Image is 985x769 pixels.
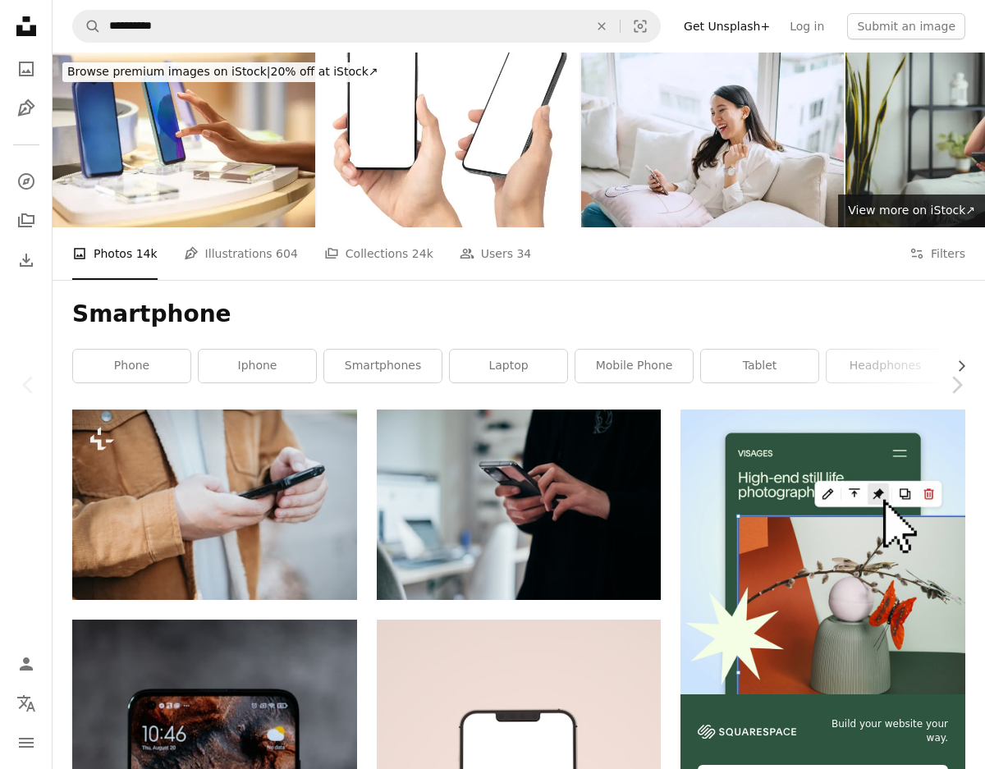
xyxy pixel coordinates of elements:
span: 34 [516,245,531,263]
img: Set of man hand holding the black smartphone with blank screen isolated on white background with ... [317,53,580,227]
a: View more on iStock↗ [838,195,985,227]
button: Search Unsplash [73,11,101,42]
img: Smiling Asian woman holding smartphone and banking credit card, involved in online mobile shoppin... [581,53,844,227]
a: Log in [780,13,834,39]
a: phone [73,350,190,382]
a: a close up of a person holding a cell phone [72,497,357,512]
span: Build your website your way. [816,717,948,745]
button: Language [10,687,43,720]
a: mobile phone [575,350,693,382]
a: Next [928,306,985,464]
a: person holding black android smartphone [377,497,662,512]
a: Browse premium images on iStock|20% off at iStock↗ [53,53,393,92]
img: person holding black android smartphone [377,410,662,599]
a: smartphones [324,350,442,382]
h1: Smartphone [72,300,965,329]
span: Browse premium images on iStock | [67,65,270,78]
img: file-1606177908946-d1eed1cbe4f5image [698,725,796,739]
img: file-1723602894256-972c108553a7image [680,410,965,694]
span: View more on iStock ↗ [848,204,975,217]
a: Get Unsplash+ [674,13,780,39]
a: tablet [701,350,818,382]
a: Collections 24k [324,227,433,280]
a: Download History [10,244,43,277]
a: Illustrations [10,92,43,125]
a: laptop [450,350,567,382]
form: Find visuals sitewide [72,10,661,43]
img: a close up of a person holding a cell phone [72,410,357,599]
button: Submit an image [847,13,965,39]
span: 604 [276,245,298,263]
a: Users 34 [460,227,532,280]
a: iphone [199,350,316,382]
a: headphones [827,350,944,382]
button: Filters [909,227,965,280]
a: Explore [10,165,43,198]
span: 24k [412,245,433,263]
a: Photos [10,53,43,85]
a: Illustrations 604 [184,227,298,280]
button: Clear [584,11,620,42]
a: Log in / Sign up [10,648,43,680]
button: Menu [10,726,43,759]
img: Smartphone testing [53,53,315,227]
button: Visual search [621,11,660,42]
a: Collections [10,204,43,237]
div: 20% off at iStock ↗ [62,62,383,82]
